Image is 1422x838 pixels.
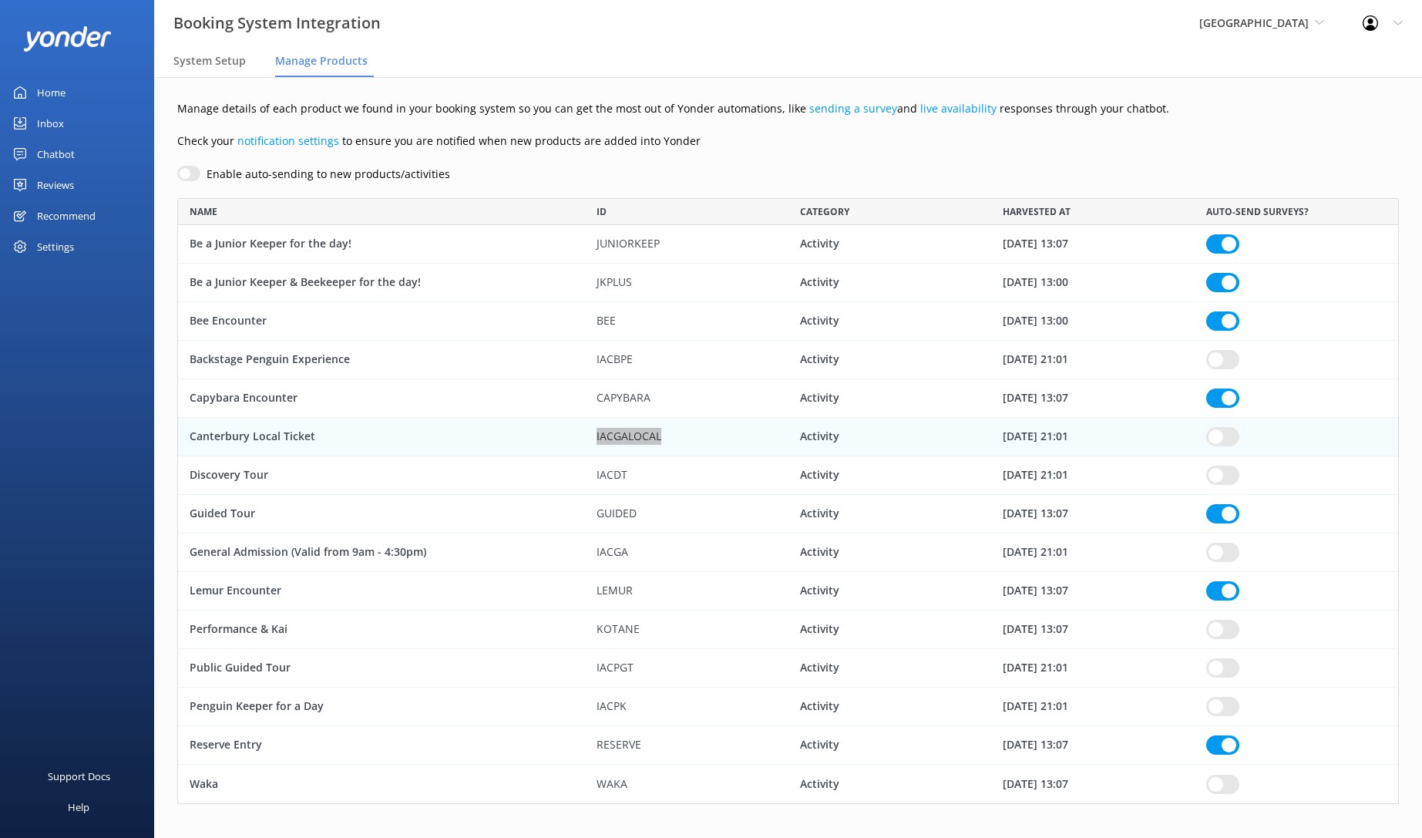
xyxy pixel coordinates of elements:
[178,533,585,572] div: General Admission (Valid from 9am - 4:30pm)
[1003,204,1071,219] span: HARVESTED AT
[991,495,1195,533] div: 31 Aug 21 13:07
[585,611,788,649] div: KOTANE
[178,379,585,418] div: Capybara Encounter
[585,341,788,379] div: IACBPE
[275,53,368,69] span: Manage Products
[177,533,1399,572] div: row
[991,611,1195,649] div: 31 Aug 21 13:07
[585,572,788,611] div: LEMUR
[809,101,897,116] a: sending a survey
[788,495,992,533] div: Activity
[800,204,849,219] span: CATEGORY
[788,379,992,418] div: Activity
[177,688,1399,726] div: row
[991,726,1195,765] div: 31 Aug 21 13:07
[585,302,788,341] div: BEE
[788,649,992,688] div: Activity
[237,133,339,148] a: notification settings
[178,611,585,649] div: Performance & Kai
[177,264,1399,302] div: row
[991,649,1195,688] div: 28 Aug 25 21:01
[920,101,997,116] a: live availability
[178,688,585,726] div: Penguin Keeper for a Day
[991,572,1195,611] div: 31 Aug 21 13:07
[585,649,788,688] div: IACPGT
[585,726,788,765] div: RESERVE
[788,611,992,649] div: Activity
[585,379,788,418] div: CAPYBARA
[177,225,1399,803] div: grid
[178,572,585,611] div: Lemur Encounter
[788,302,992,341] div: Activity
[585,495,788,533] div: GUIDED
[585,688,788,726] div: IACPK
[991,379,1195,418] div: 31 Aug 21 13:07
[991,302,1195,341] div: 13 Jan 23 13:00
[788,264,992,302] div: Activity
[991,418,1195,456] div: 28 Aug 25 21:01
[585,533,788,572] div: IACGA
[788,456,992,495] div: Activity
[991,341,1195,379] div: 28 Aug 25 21:01
[37,139,75,170] div: Chatbot
[178,225,585,264] div: Be a Junior Keeper for the day!
[788,225,992,264] div: Activity
[788,765,992,803] div: Activity
[177,418,1399,456] div: row
[177,726,1399,765] div: row
[585,225,788,264] div: JUNIORKEEP
[173,11,381,35] h3: Booking System Integration
[178,649,585,688] div: Public Guided Tour
[991,456,1195,495] div: 28 Aug 25 21:01
[37,108,64,139] div: Inbox
[177,649,1399,688] div: row
[68,792,89,823] div: Help
[1206,204,1309,219] span: AUTO-SEND SURVEYS?
[207,166,450,183] label: Enable auto-sending to new products/activities
[37,170,74,200] div: Reviews
[585,264,788,302] div: JKPLUS
[177,611,1399,649] div: row
[991,688,1195,726] div: 28 Aug 25 21:01
[991,765,1195,803] div: 31 Aug 21 13:07
[177,341,1399,379] div: row
[177,133,1399,150] p: Check your to ensure you are notified when new products are added into Yonder
[178,726,585,765] div: Reserve Entry
[177,379,1399,418] div: row
[178,495,585,533] div: Guided Tour
[991,264,1195,302] div: 13 Jan 23 13:00
[991,225,1195,264] div: 31 Aug 21 13:07
[991,533,1195,572] div: 28 Aug 25 21:01
[177,765,1399,803] div: row
[190,204,217,219] span: NAME
[37,77,66,108] div: Home
[37,231,74,262] div: Settings
[178,341,585,379] div: Backstage Penguin Experience
[177,456,1399,495] div: row
[177,572,1399,611] div: row
[585,765,788,803] div: WAKA
[178,418,585,456] div: Canterbury Local Ticket
[177,225,1399,264] div: row
[177,100,1399,117] p: Manage details of each product we found in your booking system so you can get the most out of Yon...
[178,765,585,803] div: Waka
[178,264,585,302] div: Be a Junior Keeper & Beekeeper for the day!
[788,418,992,456] div: Activity
[23,26,112,52] img: yonder-white-logo.png
[788,688,992,726] div: Activity
[48,761,110,792] div: Support Docs
[37,200,96,231] div: Recommend
[585,418,788,456] div: IACGALOCAL
[788,726,992,765] div: Activity
[788,533,992,572] div: Activity
[1199,15,1309,30] span: [GEOGRAPHIC_DATA]
[178,302,585,341] div: Bee Encounter
[788,341,992,379] div: Activity
[788,572,992,611] div: Activity
[597,204,607,219] span: ID
[173,53,246,69] span: System Setup
[585,456,788,495] div: IACDT
[177,302,1399,341] div: row
[177,495,1399,533] div: row
[178,456,585,495] div: Discovery Tour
